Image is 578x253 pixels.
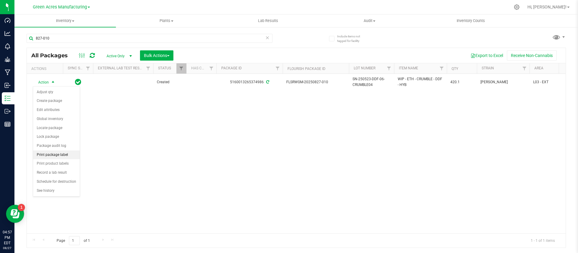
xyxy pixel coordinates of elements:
inline-svg: Inventory [5,95,11,101]
a: Sync Status [68,66,91,70]
span: FLSRWGM-20250827-010 [286,79,345,85]
li: Locate package [33,124,80,133]
li: Print package label [33,150,80,160]
a: Area [534,66,543,70]
span: Page of 1 [51,236,95,245]
li: Adjust qty [33,88,80,97]
span: Inventory Counts [449,18,493,24]
iframe: Resource center unread badge [18,204,25,211]
a: Plants [116,14,217,27]
a: Inventory Counts [420,14,522,27]
span: Include items not tagged for facility [337,34,367,43]
input: 1 [69,236,80,245]
iframe: Resource center [6,205,24,223]
span: Clear [265,34,269,42]
a: Package ID [221,66,242,70]
inline-svg: Reports [5,121,11,127]
button: Receive Non-Cannabis [507,50,557,61]
li: Global inventory [33,115,80,124]
div: Actions [31,67,61,71]
input: Search Package ID, Item Name, SKU, Lot or Part Number... [26,34,272,43]
a: Audit [319,14,420,27]
span: Lab Results [250,18,286,24]
span: Audit [319,18,420,24]
inline-svg: Inbound [5,82,11,88]
p: 08/27 [3,246,12,250]
p: 04:57 PM EDT [3,229,12,246]
a: Filter [437,63,447,74]
a: Lab Results [217,14,319,27]
span: Action [33,78,49,87]
span: L03 - EXT [533,79,571,85]
span: select [49,78,57,87]
a: Strain [482,66,494,70]
a: Filter [83,63,93,74]
a: Item Name [399,66,418,70]
span: Created [157,79,183,85]
span: [PERSON_NAME] [480,79,526,85]
li: Package audit log [33,141,80,150]
a: Filter [207,63,216,74]
span: SN-250523-DDF-06-CRUMBLE04 [353,76,390,88]
a: External Lab Test Result [98,66,145,70]
inline-svg: Analytics [5,30,11,36]
li: Record a lab result [33,168,80,177]
span: All Packages [31,52,74,59]
span: Plants [116,18,217,24]
a: Filter [520,63,530,74]
li: Lock package [33,132,80,141]
span: Bulk Actions [144,53,169,58]
a: Status [158,66,171,70]
span: In Sync [75,78,81,86]
li: Create package [33,96,80,106]
button: Export to Excel [467,50,507,61]
a: Filter [176,63,186,74]
a: Filter [143,63,153,74]
li: Edit attributes [33,106,80,115]
a: Filter [384,63,394,74]
li: Print product labels [33,159,80,168]
span: Inventory [14,18,116,24]
li: See history [33,186,80,195]
li: Schedule for destruction [33,177,80,186]
button: Bulk Actions [140,50,173,61]
a: Inventory [14,14,116,27]
inline-svg: Monitoring [5,43,11,49]
th: Has COA [186,63,216,74]
inline-svg: Outbound [5,108,11,114]
span: 1 - 1 of 1 items [526,236,560,245]
div: Manage settings [513,4,521,10]
span: Green Acres Manufacturing [33,5,87,10]
span: Hi, [PERSON_NAME]! [527,5,567,9]
a: Qty [452,67,458,71]
inline-svg: Manufacturing [5,69,11,75]
a: Filter [273,63,283,74]
inline-svg: Grow [5,56,11,62]
span: 420.1 [450,79,473,85]
div: 5160013265374986 [216,79,284,85]
a: Flourish Package ID [287,67,325,71]
a: Lot Number [354,66,375,70]
inline-svg: Dashboard [5,17,11,24]
span: WIP - ETH - CRUMBLE - DDF - HYB [398,76,443,88]
span: Sync from Compliance System [265,80,269,84]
